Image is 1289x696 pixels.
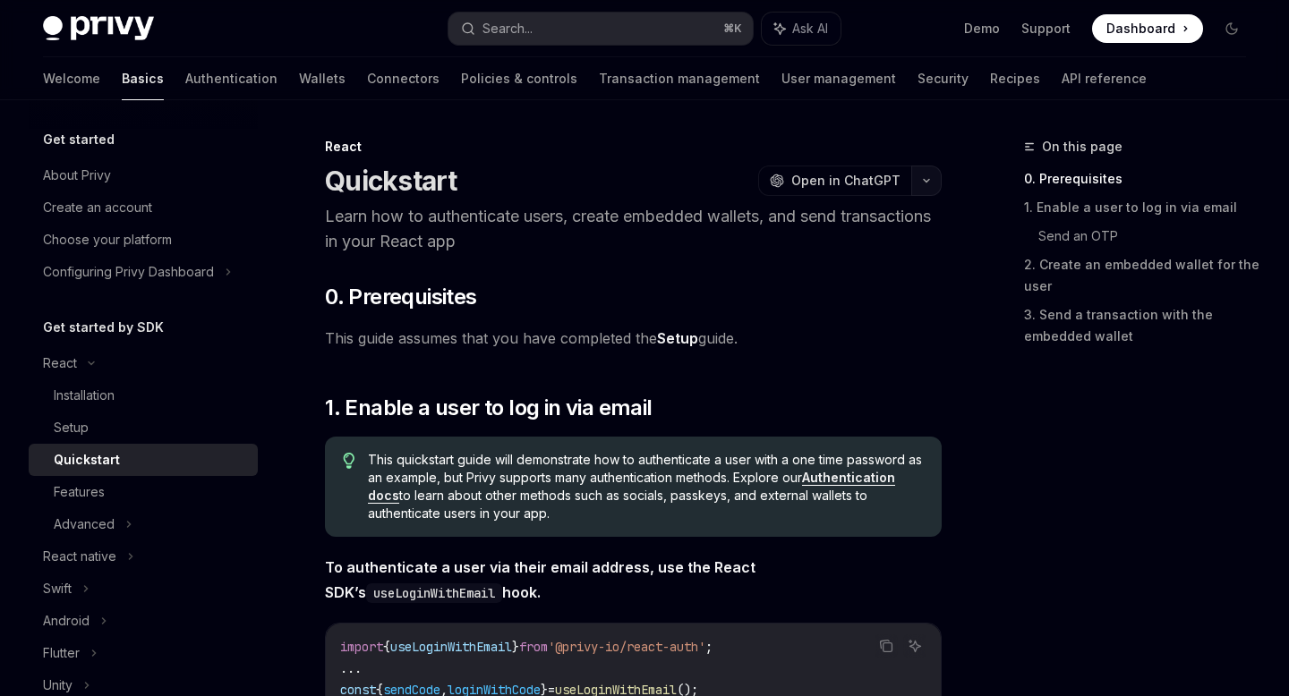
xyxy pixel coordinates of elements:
[964,20,1000,38] a: Demo
[599,57,760,100] a: Transaction management
[791,172,901,190] span: Open in ChatGPT
[29,224,258,256] a: Choose your platform
[918,57,969,100] a: Security
[903,634,926,658] button: Ask AI
[1024,250,1260,301] a: 2. Create an embedded wallet for the user
[122,57,164,100] a: Basics
[1021,20,1071,38] a: Support
[1024,193,1260,222] a: 1. Enable a user to log in via email
[519,639,548,655] span: from
[29,444,258,476] a: Quickstart
[43,165,111,186] div: About Privy
[792,20,828,38] span: Ask AI
[29,379,258,412] a: Installation
[1217,14,1246,43] button: Toggle dark mode
[1042,136,1123,157] span: On this page
[1024,165,1260,193] a: 0. Prerequisites
[29,191,258,224] a: Create an account
[368,451,924,522] span: This quickstart guide will demonstrate how to authenticate a user with a one time password as an ...
[43,57,100,100] a: Welcome
[366,583,502,603] code: useLoginWithEmail
[1038,222,1260,250] a: Send an OTP
[383,639,390,655] span: {
[461,57,577,100] a: Policies & controls
[54,481,105,503] div: Features
[43,352,77,374] div: React
[325,165,457,197] h1: Quickstart
[1106,20,1175,38] span: Dashboard
[762,13,841,45] button: Ask AI
[781,57,896,100] a: User management
[54,417,89,438] div: Setup
[1024,301,1260,351] a: 3. Send a transaction with the embedded wallet
[29,476,258,508] a: Features
[43,229,172,250] div: Choose your platform
[512,639,519,655] span: }
[43,197,152,218] div: Create an account
[43,129,115,150] h5: Get started
[548,639,705,655] span: '@privy-io/react-auth'
[43,610,90,632] div: Android
[482,18,533,39] div: Search...
[325,204,942,254] p: Learn how to authenticate users, create embedded wallets, and send transactions in your React app
[343,453,355,469] svg: Tip
[43,546,116,567] div: React native
[325,558,755,601] strong: To authenticate a user via their email address, use the React SDK’s hook.
[390,639,512,655] span: useLoginWithEmail
[185,57,277,100] a: Authentication
[325,138,942,156] div: React
[43,675,73,696] div: Unity
[29,159,258,191] a: About Privy
[340,639,383,655] span: import
[723,21,742,36] span: ⌘ K
[325,283,476,311] span: 0. Prerequisites
[43,578,72,599] div: Swift
[875,634,898,658] button: Copy the contents from the code block
[325,326,942,351] span: This guide assumes that you have completed the guide.
[54,514,115,535] div: Advanced
[325,394,652,422] span: 1. Enable a user to log in via email
[54,449,120,471] div: Quickstart
[705,639,713,655] span: ;
[657,329,698,348] a: Setup
[990,57,1040,100] a: Recipes
[367,57,440,100] a: Connectors
[448,13,752,45] button: Search...⌘K
[758,166,911,196] button: Open in ChatGPT
[29,412,258,444] a: Setup
[43,317,164,338] h5: Get started by SDK
[43,642,80,664] div: Flutter
[43,16,154,41] img: dark logo
[340,660,362,676] span: ...
[43,261,214,283] div: Configuring Privy Dashboard
[1092,14,1203,43] a: Dashboard
[1062,57,1147,100] a: API reference
[54,385,115,406] div: Installation
[299,57,346,100] a: Wallets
